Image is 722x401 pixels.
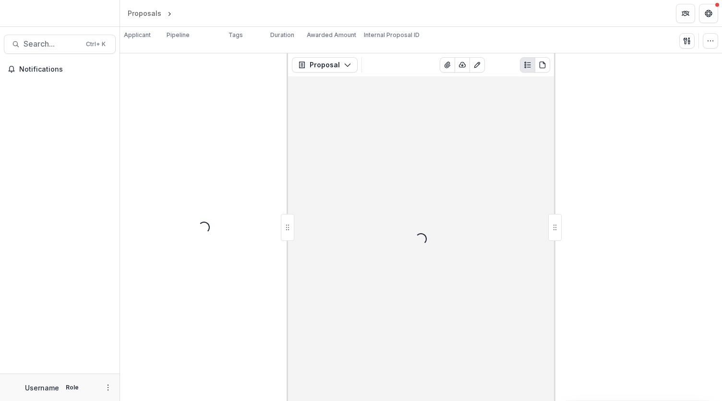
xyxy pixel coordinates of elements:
button: View Attached Files [440,57,455,73]
div: Proposals [128,8,161,18]
button: Plaintext view [520,57,535,73]
div: Ctrl + K [84,39,108,50]
button: Search... [4,35,116,54]
span: Search... [24,39,80,49]
button: Proposal [292,57,358,73]
p: Role [63,383,82,392]
button: More [102,382,114,393]
button: PDF view [535,57,550,73]
a: Proposals [124,6,165,20]
p: Username [25,383,59,393]
nav: breadcrumb [124,6,215,20]
p: Internal Proposal ID [364,31,420,39]
p: Tags [229,31,243,39]
button: Edit as form [469,57,485,73]
p: Pipeline [167,31,190,39]
button: Get Help [699,4,718,23]
span: Notifications [19,65,112,74]
button: Partners [676,4,695,23]
button: Notifications [4,62,116,77]
p: Duration [270,31,294,39]
p: Applicant [124,31,151,39]
p: Awarded Amount [307,31,356,39]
